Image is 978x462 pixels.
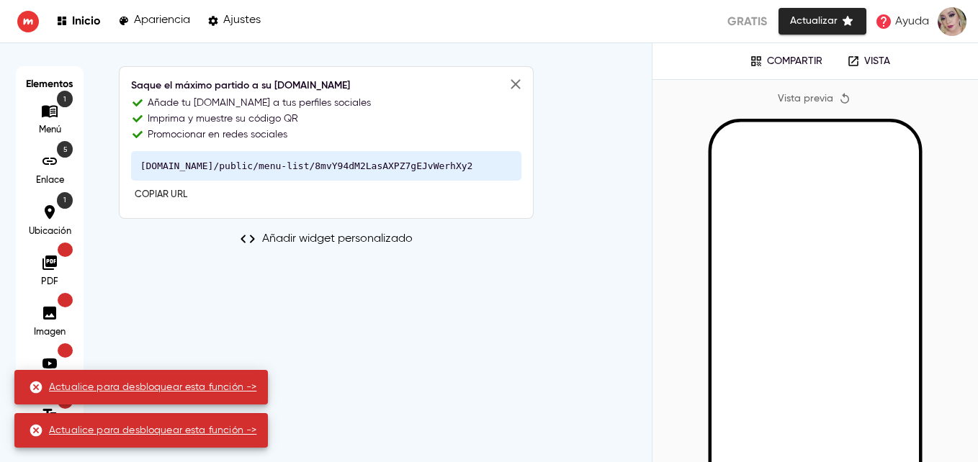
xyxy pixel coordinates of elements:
p: Enlace [28,174,71,187]
p: Apariencia [134,14,190,27]
button: Compartir [740,50,833,72]
p: Solo para miembros Pro [58,293,73,307]
p: Ajustes [223,14,261,27]
a: Vista [837,50,900,72]
a: Ajustes [207,12,261,31]
p: Añade tu [DOMAIN_NAME] a tus perfiles sociales [148,96,371,110]
p: Ayuda [895,13,929,30]
a: Ayuda [871,9,933,35]
p: Añadir widget personalizado [262,230,413,248]
p: Ubicación [28,225,71,238]
p: Gratis [727,13,767,30]
a: Actualice para desbloquear esta función -> [49,380,256,394]
p: Vista [864,55,890,68]
p: Solo para miembros Pro [58,243,73,257]
p: Compartir [767,55,822,68]
pre: [DOMAIN_NAME]/public/menu-list/8mvY94dM2LasAXPZ7gEJvWerhXy2 [131,151,521,181]
p: Inicio [72,14,101,27]
a: Actualice para desbloquear esta función -> [49,423,256,438]
h6: Saque el máximo partido a su [DOMAIN_NAME] [131,78,521,94]
h6: Elementos [23,73,76,95]
p: 1 Elemento disponible [57,91,73,107]
p: PDF [28,276,71,289]
p: 5 Elemento disponible [57,141,73,158]
img: ACg8ocKy80_A6AuSi7BnAGXB3kxoQZeZg1skWIUXo90WDENUxsQgci8s-Q=s96-c [938,7,966,36]
span: Actualizar [790,12,855,30]
a: Apariencia [118,12,190,31]
span: Copiar URL [135,187,187,204]
p: Imagen [28,326,71,339]
p: 1 [57,192,73,209]
p: Promocionar en redes sociales [148,127,287,142]
p: Solo para miembros Pro [58,343,73,358]
button: Copiar URL [131,184,191,207]
button: Actualizar [779,8,866,35]
a: Inicio [56,12,101,31]
p: Imprima y muestre su código QR [148,112,298,126]
p: Menú [28,124,71,137]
